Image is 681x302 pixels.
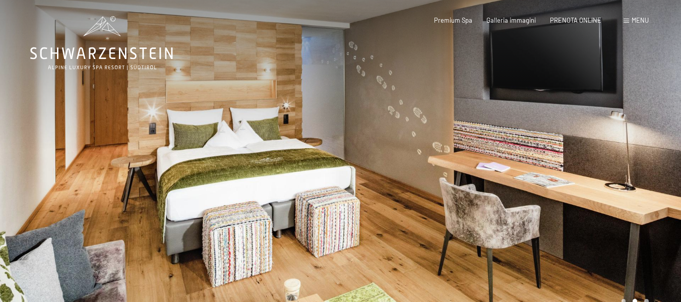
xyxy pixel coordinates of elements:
[550,16,601,24] a: PRENOTA ONLINE
[486,16,536,24] a: Galleria immagini
[632,16,649,24] span: Menu
[434,16,472,24] a: Premium Spa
